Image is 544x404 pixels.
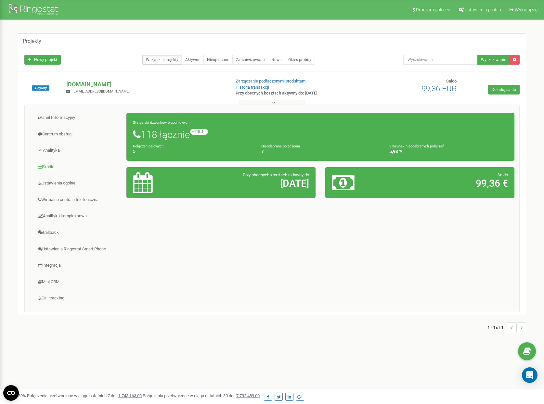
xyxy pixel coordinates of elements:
a: Panel Informacyjny [30,110,127,126]
a: Wirtualna centrala telefoniczna [30,192,127,208]
p: Przy obecnych kosztach aktywny do: [DATE] [236,90,352,96]
span: 99,36 EUR [421,84,457,93]
button: Wyszukiwanie [477,55,510,65]
span: Saldo [446,79,457,83]
h4: 5 [133,149,252,154]
span: [EMAIL_ADDRESS][DOMAIN_NAME] [72,89,130,94]
span: Ustawienia profilu [465,7,501,12]
a: Callback [30,225,127,241]
span: Aktywny [32,85,49,91]
h2: [DATE] [195,178,309,189]
a: Zarchiwizowane [232,55,268,65]
span: Saldo [498,172,508,177]
a: Call tracking [30,290,127,306]
h4: 5,93 % [389,149,508,154]
a: Ustawienia Ringostat Smart Phone [30,241,127,257]
button: Open CMP widget [3,385,19,401]
a: Zarządzanie podłączonymi produktami [236,79,306,83]
h1: 118 łącznie [133,129,508,140]
a: Doładuj saldo [488,85,520,95]
a: Środki [30,159,127,175]
h4: 7 [261,149,380,154]
small: Połączeń celowych [133,144,163,148]
span: Program poleceń [416,7,450,12]
span: 1 - 1 of 1 [487,322,507,332]
h2: 99,36 € [394,178,508,189]
span: Wyloguj się [515,7,538,12]
a: Aktywne [182,55,204,65]
a: Historia transakcji [236,85,269,90]
a: Analityka kompleksowa [30,208,127,224]
span: Przy obecnych kosztach aktywny do [243,172,309,177]
a: Nieopłacone [203,55,233,65]
div: Open Intercom Messenger [522,367,538,383]
a: Wszystkie projekty [142,55,182,65]
a: Okres próbny [285,55,315,65]
a: Integracja [30,258,127,273]
a: Centrum obsługi [30,126,127,142]
small: Statystyki dzwonków tygodniowych [133,120,189,125]
small: Stosunek nieodebranych połączeń [389,144,444,148]
a: Nowe [268,55,285,65]
input: Wyszukiwanie [403,55,478,65]
h5: Projekty [23,38,41,44]
a: Ustawienia ogólne [30,175,127,191]
small: Nieodebrane połączenia [261,144,300,148]
nav: ... [487,316,526,339]
a: Analityka [30,143,127,158]
a: Nowy projekt [24,55,61,65]
small: +118 [190,129,208,135]
a: Mini CRM [30,274,127,290]
p: [DOMAIN_NAME] [66,80,225,89]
